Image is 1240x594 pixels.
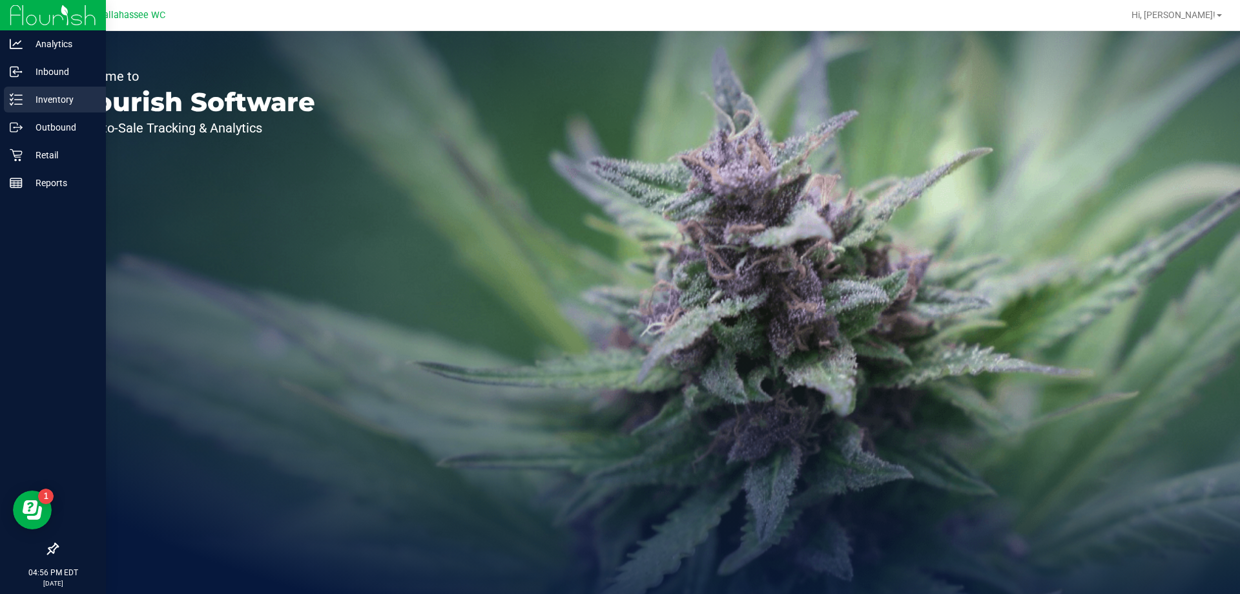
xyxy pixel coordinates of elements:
[23,36,100,52] p: Analytics
[23,147,100,163] p: Retail
[10,93,23,106] inline-svg: Inventory
[10,176,23,189] inline-svg: Reports
[23,64,100,80] p: Inbound
[23,92,100,107] p: Inventory
[13,491,52,529] iframe: Resource center
[70,122,315,134] p: Seed-to-Sale Tracking & Analytics
[70,70,315,83] p: Welcome to
[6,578,100,588] p: [DATE]
[10,149,23,162] inline-svg: Retail
[70,89,315,115] p: Flourish Software
[10,65,23,78] inline-svg: Inbound
[10,121,23,134] inline-svg: Outbound
[6,567,100,578] p: 04:56 PM EDT
[38,489,54,504] iframe: Resource center unread badge
[98,10,165,21] span: Tallahassee WC
[23,120,100,135] p: Outbound
[10,37,23,50] inline-svg: Analytics
[1131,10,1215,20] span: Hi, [PERSON_NAME]!
[23,175,100,191] p: Reports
